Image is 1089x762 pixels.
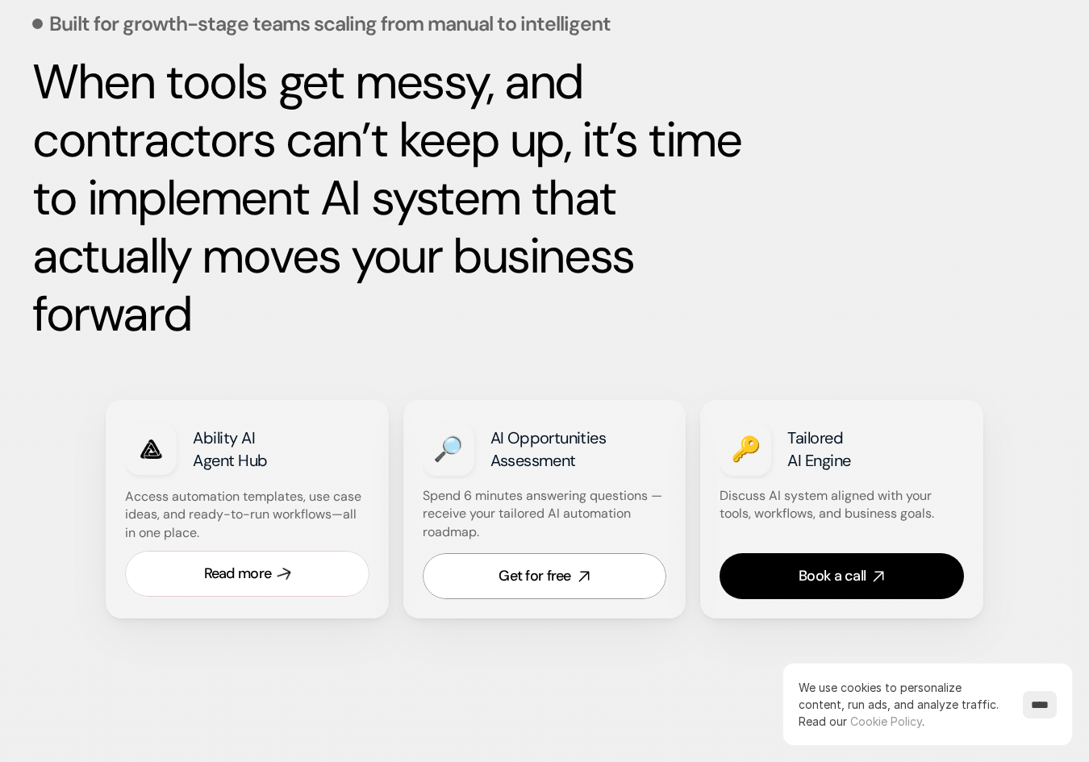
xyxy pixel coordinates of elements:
[799,566,866,586] div: Book a call
[423,553,667,599] a: Get for free
[490,427,610,471] strong: AI Opportunities Assessment
[125,488,367,542] p: Access automation templates, use case ideas, and ready-to-run workflows—all in one place.
[125,551,369,597] a: Read more
[799,714,924,728] span: Read our .
[32,50,752,346] strong: When tools get messy, and contractors can’t keep up, it’s time to implement AI system that actual...
[720,553,964,599] a: Book a call
[433,432,463,466] h3: 🔎
[423,487,665,540] strong: Spend 6 minutes answering questions — receive your tailored AI automation roadmap.
[787,427,843,448] strong: Tailored
[193,427,268,471] strong: Ability AI Agent Hub
[731,432,761,466] h3: 🔑
[787,450,851,471] strong: AI Engine
[720,487,962,523] p: Discuss AI system aligned with your tools, workflows, and business goals.
[850,714,922,728] a: Cookie Policy
[204,564,272,584] div: Read more
[799,679,1007,730] p: We use cookies to personalize content, run ads, and analyze traffic.
[499,566,570,586] div: Get for free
